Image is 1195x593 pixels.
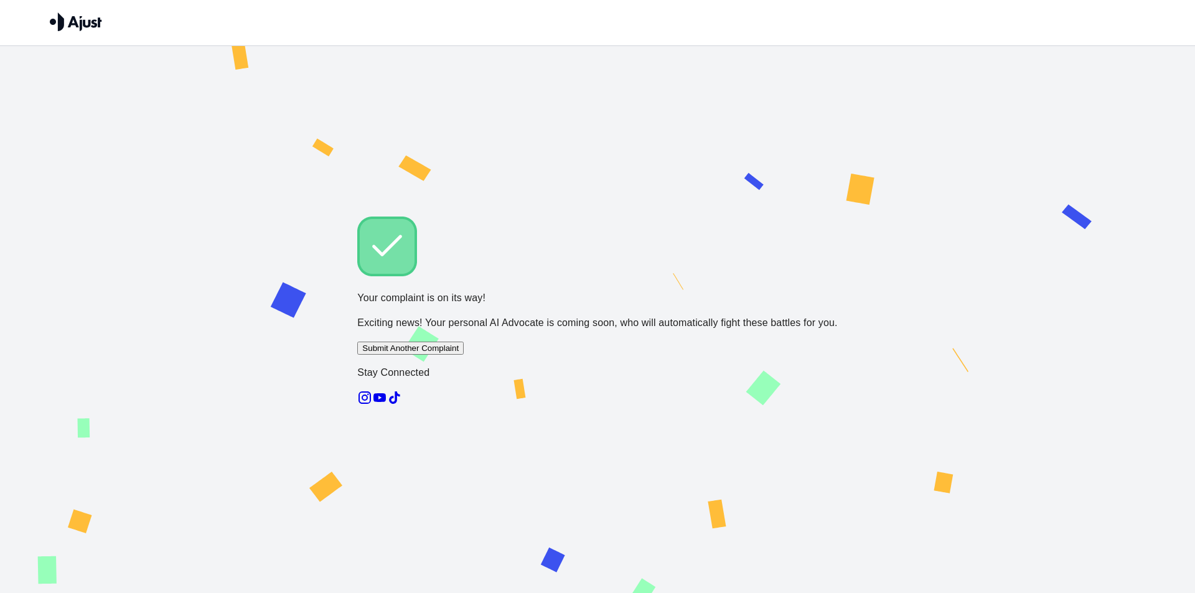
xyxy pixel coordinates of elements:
p: Your complaint is on its way! [357,291,837,306]
img: Check! [357,217,417,276]
p: Exciting news! Your personal AI Advocate is coming soon, who will automatically fight these battl... [357,315,837,330]
button: Submit Another Complaint [357,342,464,355]
p: Stay Connected [357,365,837,380]
img: Ajust [50,12,102,31]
